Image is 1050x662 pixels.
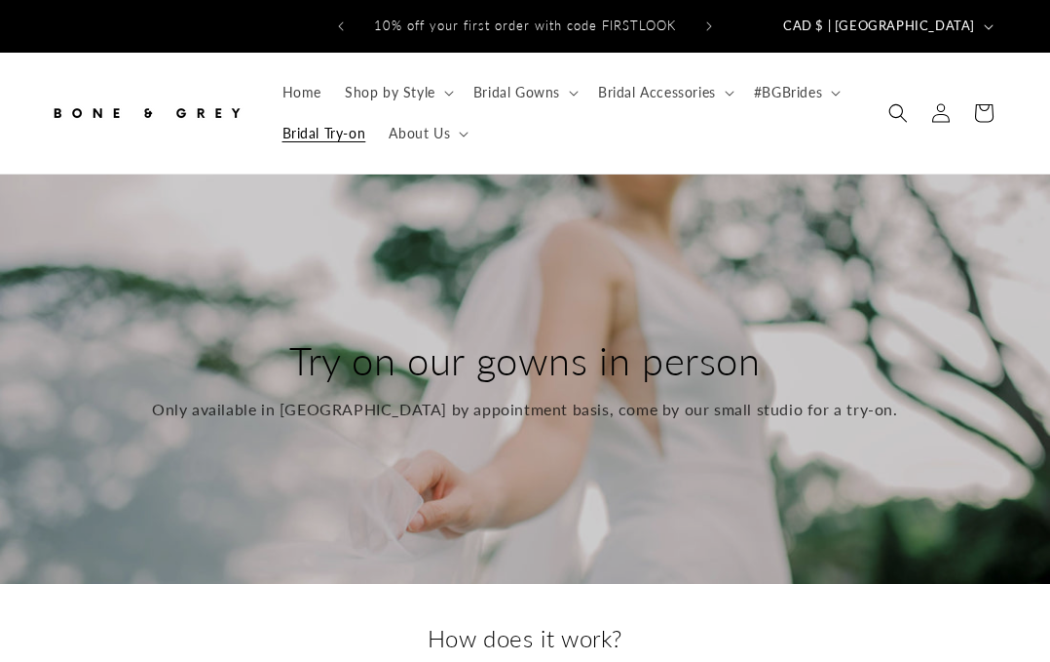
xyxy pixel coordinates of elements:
summary: About Us [377,113,476,154]
summary: #BGBrides [742,72,848,113]
summary: Shop by Style [333,72,462,113]
span: CAD $ | [GEOGRAPHIC_DATA] [783,17,975,36]
a: Bridal Try-on [271,113,378,154]
a: Bone and Grey Bridal [42,84,251,141]
summary: Search [877,92,919,135]
h2: How does it work? [145,623,905,653]
span: Bridal Accessories [598,84,716,101]
img: Bone and Grey Bridal [49,92,244,135]
span: 10% off your first order with code FIRSTLOOK [374,18,676,33]
button: CAD $ | [GEOGRAPHIC_DATA] [771,8,1001,45]
button: Previous announcement [319,8,362,45]
summary: Bridal Accessories [586,72,742,113]
span: About Us [389,125,450,142]
span: Bridal Gowns [473,84,560,101]
span: Shop by Style [345,84,435,101]
span: Home [282,84,321,101]
a: Home [271,72,333,113]
p: Only available in [GEOGRAPHIC_DATA] by appointment basis, come by our small studio for a try-on. [152,396,898,424]
h2: Try on our gowns in person [152,335,898,386]
summary: Bridal Gowns [462,72,586,113]
span: #BGBrides [754,84,822,101]
span: Bridal Try-on [282,125,366,142]
button: Next announcement [688,8,731,45]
